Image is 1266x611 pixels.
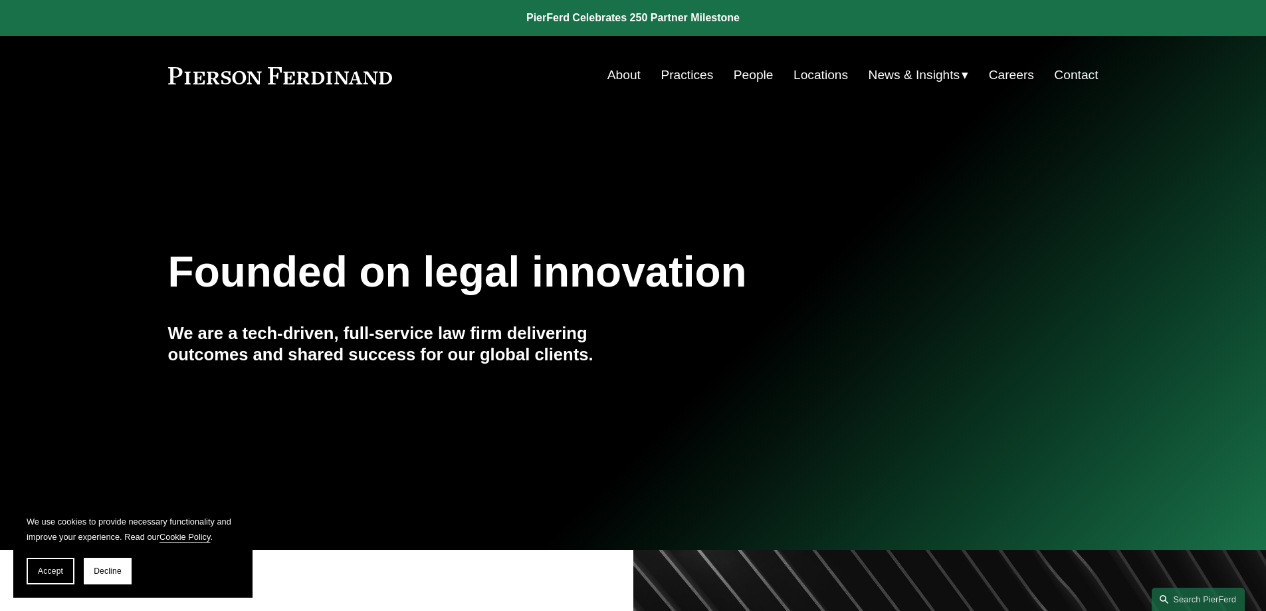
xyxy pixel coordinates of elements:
[869,64,960,87] span: News & Insights
[84,558,132,584] button: Decline
[168,322,633,366] h4: We are a tech-driven, full-service law firm delivering outcomes and shared success for our global...
[168,248,944,297] h1: Founded on legal innovation
[989,62,1034,88] a: Careers
[869,62,969,88] a: folder dropdown
[1152,588,1245,611] a: Search this site
[13,501,253,598] section: Cookie banner
[159,532,211,542] a: Cookie Policy
[607,62,641,88] a: About
[1054,62,1098,88] a: Contact
[734,62,774,88] a: People
[27,558,74,584] button: Accept
[793,62,848,88] a: Locations
[94,566,122,576] span: Decline
[661,62,713,88] a: Practices
[27,514,239,545] p: We use cookies to provide necessary functionality and improve your experience. Read our .
[38,566,63,576] span: Accept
